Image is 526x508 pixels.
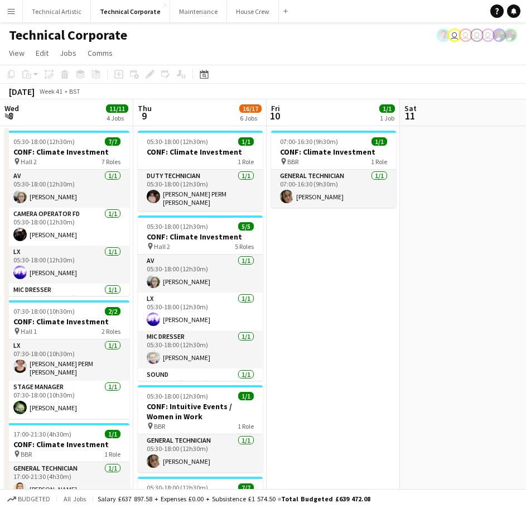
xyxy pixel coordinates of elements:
[37,87,65,95] span: Week 41
[238,483,254,492] span: 7/7
[3,109,19,122] span: 8
[147,392,208,400] span: 05:30-18:00 (12h30m)
[105,137,120,146] span: 7/7
[448,28,461,42] app-user-avatar: Liveforce Admin
[481,28,495,42] app-user-avatar: Liveforce Admin
[4,103,19,113] span: Wed
[154,242,170,251] span: Hall 2
[21,450,32,458] span: BBR
[271,131,396,208] app-job-card: 07:00-16:30 (9h30m)1/1CONF: Climate Investment BBR1 RoleGeneral Technician1/107:00-16:30 (9h30m)[...
[240,114,261,122] div: 6 Jobs
[138,215,263,381] app-job-card: 05:30-18:00 (12h30m)5/5CONF: Climate Investment Hall 25 RolesAV1/105:30-18:00 (12h30m)[PERSON_NAM...
[4,439,129,449] h3: CONF: Climate Investment
[6,493,52,505] button: Budgeted
[69,87,80,95] div: BST
[147,483,208,492] span: 05:30-18:00 (12h30m)
[60,48,76,58] span: Jobs
[138,232,263,242] h3: CONF: Climate Investment
[9,48,25,58] span: View
[107,114,128,122] div: 4 Jobs
[18,495,50,503] span: Budgeted
[106,104,128,113] span: 11/11
[227,1,279,22] button: House Crew
[269,109,280,122] span: 10
[4,317,129,327] h3: CONF: Climate Investment
[104,450,120,458] span: 1 Role
[9,27,127,44] h1: Technical Corporate
[105,430,120,438] span: 1/1
[36,48,49,58] span: Edit
[371,137,387,146] span: 1/1
[238,137,254,146] span: 1/1
[105,307,120,315] span: 2/2
[138,170,263,211] app-card-role: Duty Technician1/105:30-18:00 (12h30m)[PERSON_NAME] PERM [PERSON_NAME]
[31,46,53,60] a: Edit
[170,1,227,22] button: Maintenance
[61,495,88,503] span: All jobs
[404,103,417,113] span: Sat
[21,327,37,336] span: Hall 1
[83,46,117,60] a: Comms
[136,109,152,122] span: 9
[238,422,254,430] span: 1 Role
[238,157,254,166] span: 1 Role
[138,330,263,368] app-card-role: Mic Dresser1/105:30-18:00 (12h30m)[PERSON_NAME]
[504,28,517,42] app-user-avatar: Zubair PERM Dhalla
[4,423,129,500] app-job-card: 17:00-21:30 (4h30m)1/1CONF: Climate Investment BBR1 RoleGeneral Technician1/117:00-21:30 (4h30m)[...
[138,255,263,293] app-card-role: AV1/105:30-18:00 (12h30m)[PERSON_NAME]
[138,293,263,330] app-card-role: LX1/105:30-18:00 (12h30m)[PERSON_NAME]
[4,147,129,157] h3: CONF: Climate Investment
[379,104,395,113] span: 1/1
[271,170,396,208] app-card-role: General Technician1/107:00-16:30 (9h30m)[PERSON_NAME]
[271,147,396,157] h3: CONF: Climate Investment
[4,131,129,296] app-job-card: 05:30-18:00 (12h30m)7/7CONF: Climate Investment Hall 27 RolesAV1/105:30-18:00 (12h30m)[PERSON_NAM...
[147,137,208,146] span: 05:30-18:00 (12h30m)
[9,86,35,97] div: [DATE]
[238,392,254,400] span: 1/1
[470,28,484,42] app-user-avatar: Liveforce Admin
[23,1,91,22] button: Technical Artistic
[235,242,254,251] span: 5 Roles
[459,28,472,42] app-user-avatar: Liveforce Admin
[4,246,129,284] app-card-role: LX1/105:30-18:00 (12h30m)[PERSON_NAME]
[88,48,113,58] span: Comms
[371,157,387,166] span: 1 Role
[102,157,120,166] span: 7 Roles
[287,157,298,166] span: BBR
[13,307,75,315] span: 07:30-18:00 (10h30m)
[380,114,394,122] div: 1 Job
[13,430,71,438] span: 17:00-21:30 (4h30m)
[4,208,129,246] app-card-role: Camera Operator FD1/105:30-18:00 (12h30m)[PERSON_NAME]
[280,137,338,146] span: 07:00-16:30 (9h30m)
[493,28,506,42] app-user-avatar: Zubair PERM Dhalla
[239,104,262,113] span: 16/17
[437,28,450,42] app-user-avatar: Tom PERM Jeyes
[91,1,170,22] button: Technical Corporate
[4,170,129,208] app-card-role: AV1/105:30-18:00 (12h30m)[PERSON_NAME]
[138,147,263,157] h3: CONF: Climate Investment
[154,422,165,430] span: BBR
[55,46,81,60] a: Jobs
[238,222,254,231] span: 5/5
[4,381,129,419] app-card-role: Stage Manager1/107:30-18:00 (10h30m)[PERSON_NAME]
[138,434,263,472] app-card-role: General Technician1/105:30-18:00 (12h30m)[PERSON_NAME]
[138,368,263,406] app-card-role: Sound1/105:30-18:00 (12h30m)
[138,385,263,472] app-job-card: 05:30-18:00 (12h30m)1/1CONF: Intuitive Events / Women in Work BBR1 RoleGeneral Technician1/105:30...
[4,462,129,500] app-card-role: General Technician1/117:00-21:30 (4h30m)[PERSON_NAME]
[138,401,263,421] h3: CONF: Intuitive Events / Women in Work
[13,137,75,146] span: 05:30-18:00 (12h30m)
[403,109,417,122] span: 11
[4,46,29,60] a: View
[4,284,129,322] app-card-role: Mic Dresser1/105:30-18:00 (12h30m)
[138,131,263,211] app-job-card: 05:30-18:00 (12h30m)1/1CONF: Climate Investment1 RoleDuty Technician1/105:30-18:00 (12h30m)[PERSO...
[98,495,370,503] div: Salary £637 897.58 + Expenses £0.00 + Subsistence £1 574.50 =
[138,103,152,113] span: Thu
[4,300,129,419] app-job-card: 07:30-18:00 (10h30m)2/2CONF: Climate Investment Hall 12 RolesLX1/107:30-18:00 (10h30m)[PERSON_NAM...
